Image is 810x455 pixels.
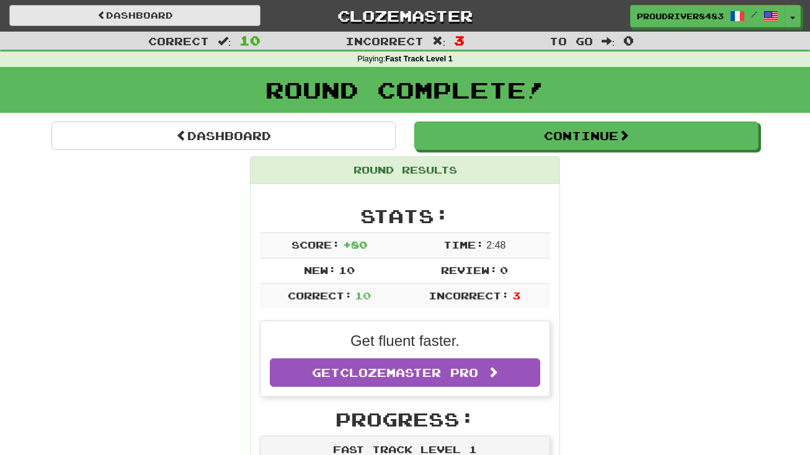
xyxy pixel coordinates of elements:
span: To go [550,35,593,47]
button: Continue [414,121,759,150]
span: 10 [339,264,355,276]
span: Incorrect [345,35,424,47]
span: New: [304,264,336,276]
span: 10 [239,33,260,48]
span: Correct [148,35,209,47]
span: 3 [512,289,520,301]
span: Correct: [288,289,352,301]
span: Incorrect: [429,289,509,301]
span: 0 [623,33,634,48]
span: ProudRiver8483 [637,11,724,22]
p: Get fluent faster. [270,330,540,351]
span: / [751,10,757,19]
div: Round Results [251,157,559,184]
span: Score: [292,239,340,250]
span: 3 [454,33,465,48]
span: Time: [443,239,484,250]
h2: Stats: [260,206,550,226]
span: Review: [441,264,497,276]
a: Clozemaster [279,5,530,27]
h2: Progress: [260,409,550,430]
span: : [602,36,615,46]
span: Clozemaster Pro [340,366,478,379]
span: + 80 [343,239,367,250]
h1: Round Complete! [4,77,806,102]
span: : [432,36,446,46]
a: GetClozemaster Pro [270,358,540,387]
a: Dashboard [51,121,396,150]
strong: Fast Track Level 1 [385,55,453,63]
span: : [218,36,231,46]
a: Dashboard [9,5,260,26]
a: ProudRiver8483 / [630,5,785,27]
span: 0 [500,264,508,276]
span: 2 : 48 [486,240,505,250]
span: 10 [355,289,371,301]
